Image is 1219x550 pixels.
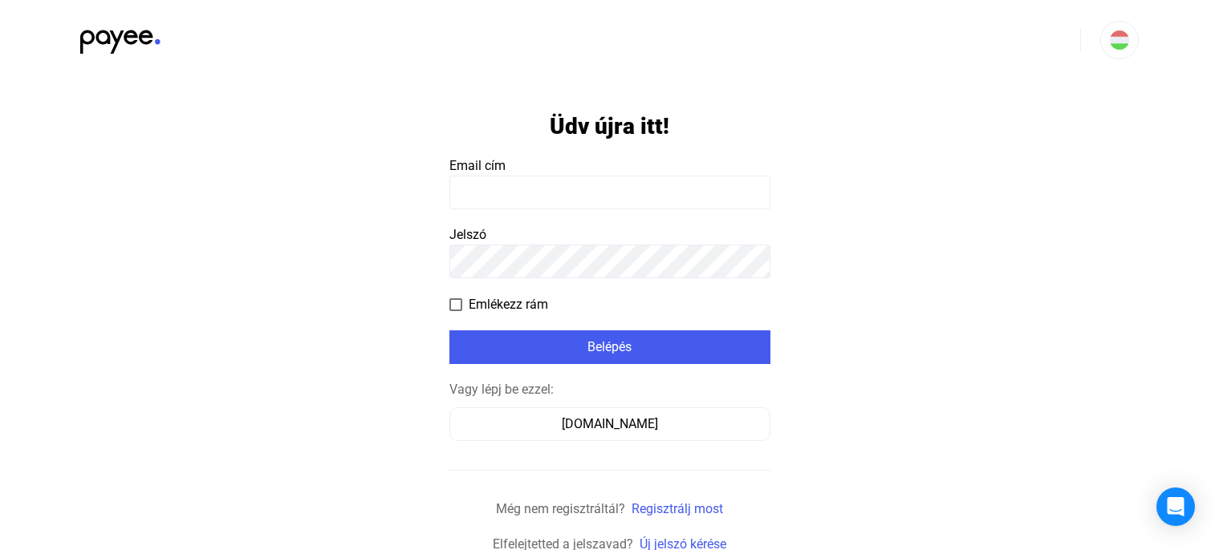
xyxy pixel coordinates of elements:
[1100,21,1139,59] button: HU
[455,415,765,434] div: [DOMAIN_NAME]
[449,416,770,431] a: [DOMAIN_NAME]
[632,501,723,516] a: Regisztrálj most
[449,158,506,173] span: Email cím
[550,112,669,140] h1: Üdv újra itt!
[449,227,486,242] span: Jelszó
[1110,30,1129,50] img: HU
[469,295,548,314] span: Emlékezz rám
[1156,487,1195,526] div: Open Intercom Messenger
[449,380,770,399] div: Vagy lépj be ezzel:
[449,330,770,364] button: Belépés
[496,501,625,516] span: Még nem regisztráltál?
[80,21,161,54] img: black-payee-blue-dot.svg
[454,338,766,357] div: Belépés
[449,407,770,441] button: [DOMAIN_NAME]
